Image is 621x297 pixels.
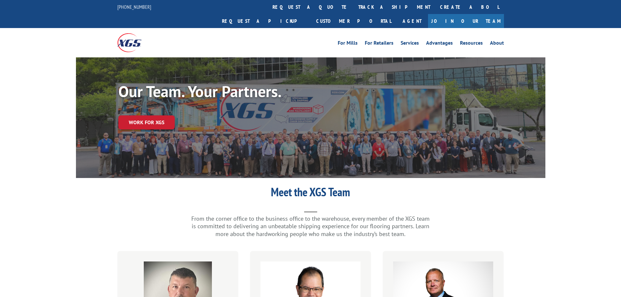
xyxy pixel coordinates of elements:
[338,40,358,48] a: For Mills
[426,40,453,48] a: Advantages
[490,40,504,48] a: About
[396,14,428,28] a: Agent
[118,83,314,102] h1: Our Team. Your Partners.
[460,40,483,48] a: Resources
[365,40,393,48] a: For Retailers
[428,14,504,28] a: Join Our Team
[180,186,441,201] h1: Meet the XGS Team
[117,4,151,10] a: [PHONE_NUMBER]
[118,115,175,129] a: Work for XGS
[217,14,311,28] a: Request a pickup
[180,215,441,238] p: From the corner office to the business office to the warehouse, every member of the XGS team is c...
[401,40,419,48] a: Services
[311,14,396,28] a: Customer Portal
